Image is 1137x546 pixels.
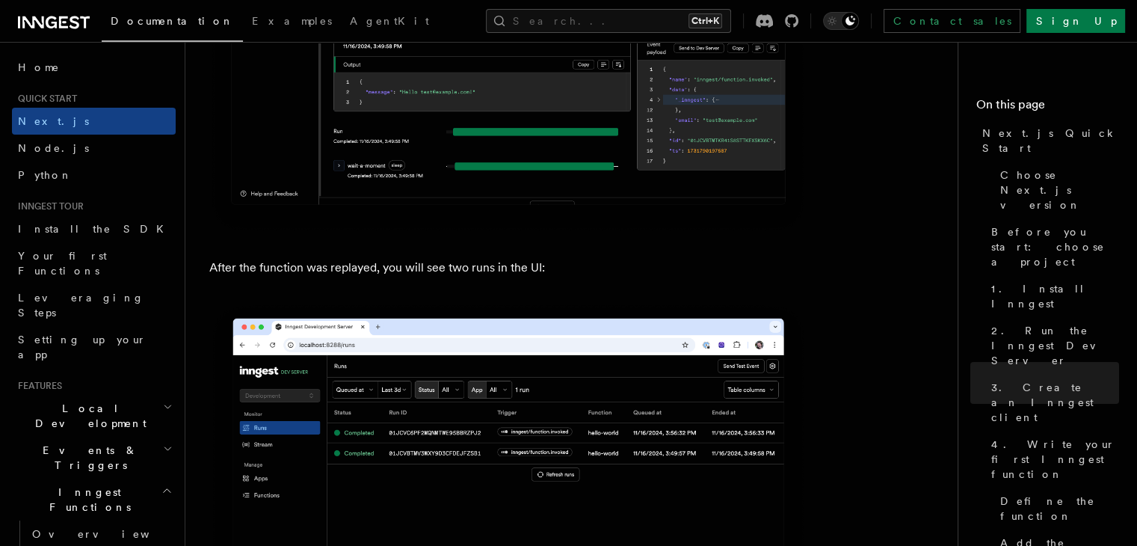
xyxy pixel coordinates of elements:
[991,323,1119,368] span: 2. Run the Inngest Dev Server
[12,443,163,473] span: Events & Triggers
[976,96,1119,120] h4: On this page
[12,215,176,242] a: Install the SDK
[1000,168,1119,212] span: Choose Next.js version
[18,250,107,277] span: Your first Functions
[688,13,722,28] kbd: Ctrl+K
[111,15,234,27] span: Documentation
[18,142,89,154] span: Node.js
[976,120,1119,162] a: Next.js Quick Start
[985,275,1119,317] a: 1. Install Inngest
[12,54,176,81] a: Home
[350,15,429,27] span: AgentKit
[12,242,176,284] a: Your first Functions
[18,115,89,127] span: Next.js
[991,224,1119,269] span: Before you start: choose a project
[12,284,176,326] a: Leveraging Steps
[12,380,62,392] span: Features
[209,257,807,278] p: After the function was replayed, you will see two runs in the UI:
[12,479,176,521] button: Inngest Functions
[884,9,1020,33] a: Contact sales
[1000,494,1119,524] span: Define the function
[12,135,176,162] a: Node.js
[982,126,1119,156] span: Next.js Quick Start
[102,4,243,42] a: Documentation
[12,93,77,105] span: Quick start
[18,169,73,181] span: Python
[486,9,731,33] button: Search...Ctrl+K
[18,60,60,75] span: Home
[994,488,1119,530] a: Define the function
[12,326,176,368] a: Setting up your app
[12,395,176,437] button: Local Development
[991,281,1119,311] span: 1. Install Inngest
[12,485,161,515] span: Inngest Functions
[18,223,173,235] span: Install the SDK
[985,374,1119,431] a: 3. Create an Inngest client
[994,162,1119,218] a: Choose Next.js version
[991,380,1119,425] span: 3. Create an Inngest client
[12,162,176,188] a: Python
[1026,9,1125,33] a: Sign Up
[985,317,1119,374] a: 2. Run the Inngest Dev Server
[12,401,163,431] span: Local Development
[823,12,859,30] button: Toggle dark mode
[18,292,144,319] span: Leveraging Steps
[243,4,341,40] a: Examples
[12,108,176,135] a: Next.js
[12,437,176,479] button: Events & Triggers
[12,200,84,212] span: Inngest tour
[18,334,147,361] span: Setting up your app
[341,4,438,40] a: AgentKit
[32,528,186,540] span: Overview
[985,218,1119,275] a: Before you start: choose a project
[991,437,1119,482] span: 4. Write your first Inngest function
[985,431,1119,488] a: 4. Write your first Inngest function
[252,15,332,27] span: Examples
